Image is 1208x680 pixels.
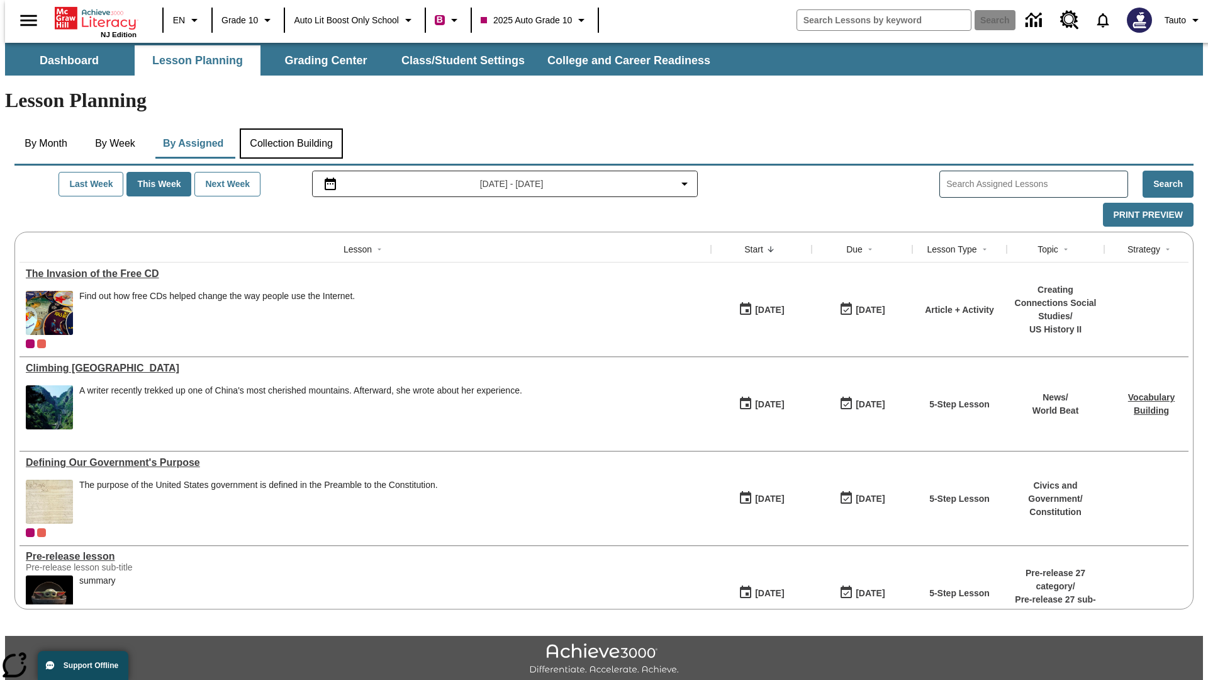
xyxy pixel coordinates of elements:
[26,528,35,537] div: Current Class
[1087,4,1119,37] a: Notifications
[476,9,594,31] button: Class: 2025 Auto Grade 10, Select your class
[26,551,705,562] a: Pre-release lesson, Lessons
[1037,243,1058,256] div: Topic
[1165,14,1186,27] span: Tauto
[1013,506,1098,519] p: Constitution
[79,291,355,302] div: Find out how free CDs helped change the way people use the Internet.
[1013,567,1098,593] p: Pre-release 27 category /
[946,175,1127,193] input: Search Assigned Lessons
[1103,203,1194,227] button: Print Preview
[55,4,137,38] div: Home
[84,128,147,159] button: By Week
[925,303,994,317] p: Article + Activity
[927,243,976,256] div: Lesson Type
[294,14,399,27] span: Auto Lit Boost only School
[263,45,389,76] button: Grading Center
[1032,391,1079,404] p: News /
[856,397,885,412] div: [DATE]
[318,176,693,191] button: Select the date range menu item
[437,12,443,28] span: B
[6,45,132,76] button: Dashboard
[1013,283,1098,323] p: Creating Connections Social Studies /
[38,651,128,680] button: Support Offline
[763,242,778,257] button: Sort
[529,643,679,676] img: Achieve3000 Differentiate Accelerate Achieve
[1013,479,1098,506] p: Civics and Government /
[26,291,73,335] img: A pile of compact discs with labels saying they offer free hours of America Online access
[26,551,705,562] div: Pre-release lesson
[863,242,878,257] button: Sort
[26,339,35,348] div: Current Class
[135,45,260,76] button: Lesson Planning
[5,43,1203,76] div: SubNavbar
[173,14,185,27] span: EN
[79,575,116,586] div: summary
[856,302,885,318] div: [DATE]
[755,302,784,318] div: [DATE]
[5,89,1203,112] h1: Lesson Planning
[26,457,705,468] a: Defining Our Government's Purpose, Lessons
[1018,3,1053,38] a: Data Center
[26,457,705,468] div: Defining Our Government's Purpose
[26,480,73,524] img: This historic document written in calligraphic script on aged parchment, is the Preamble of the C...
[835,487,889,511] button: 03/31/26: Last day the lesson can be accessed
[79,575,116,620] div: summary
[26,575,73,620] img: hero alt text
[755,586,784,601] div: [DATE]
[835,581,889,605] button: 01/25/26: Last day the lesson can be accessed
[79,480,438,490] div: The purpose of the United States government is defined in the Preamble to the Constitution.
[26,385,73,429] img: 6000 stone steps to climb Mount Tai in Chinese countryside
[846,243,863,256] div: Due
[289,9,421,31] button: School: Auto Lit Boost only School, Select your school
[37,528,46,537] div: OL 2025 Auto Grade 11
[153,128,233,159] button: By Assigned
[835,298,889,322] button: 09/01/25: Last day the lesson can be accessed
[372,242,387,257] button: Sort
[10,2,47,39] button: Open side menu
[79,385,522,396] div: A writer recently trekked up one of China's most cherished mountains. Afterward, she wrote about ...
[977,242,992,257] button: Sort
[744,243,763,256] div: Start
[929,492,990,506] p: 5-Step Lesson
[26,363,705,374] a: Climbing Mount Tai, Lessons
[5,45,722,76] div: SubNavbar
[1058,242,1073,257] button: Sort
[126,172,191,196] button: This Week
[344,243,372,256] div: Lesson
[1127,8,1152,33] img: Avatar
[79,385,522,429] div: A writer recently trekked up one of China's most cherished mountains. Afterward, she wrote about ...
[797,10,971,30] input: search field
[14,128,77,159] button: By Month
[755,397,784,412] div: [DATE]
[59,172,123,196] button: Last Week
[480,178,544,191] span: [DATE] - [DATE]
[856,586,885,601] div: [DATE]
[167,9,208,31] button: Language: EN, Select a language
[734,298,788,322] button: 09/01/25: First time the lesson was available
[1053,3,1087,37] a: Resource Center, Will open in new tab
[835,392,889,416] button: 06/30/26: Last day the lesson can be accessed
[1128,392,1175,416] a: Vocabulary Building
[537,45,720,76] button: College and Career Readiness
[64,661,118,670] span: Support Offline
[37,339,46,348] div: OL 2025 Auto Grade 11
[1119,4,1160,37] button: Select a new avatar
[755,491,784,507] div: [DATE]
[221,14,258,27] span: Grade 10
[79,291,355,335] span: Find out how free CDs helped change the way people use the Internet.
[677,176,692,191] svg: Collapse Date Range Filter
[734,581,788,605] button: 01/22/25: First time the lesson was available
[79,480,438,524] div: The purpose of the United States government is defined in the Preamble to the Constitution.
[856,491,885,507] div: [DATE]
[1127,243,1160,256] div: Strategy
[26,562,215,572] div: Pre-release lesson sub-title
[430,9,467,31] button: Boost Class color is violet red. Change class color
[26,363,705,374] div: Climbing Mount Tai
[55,6,137,31] a: Home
